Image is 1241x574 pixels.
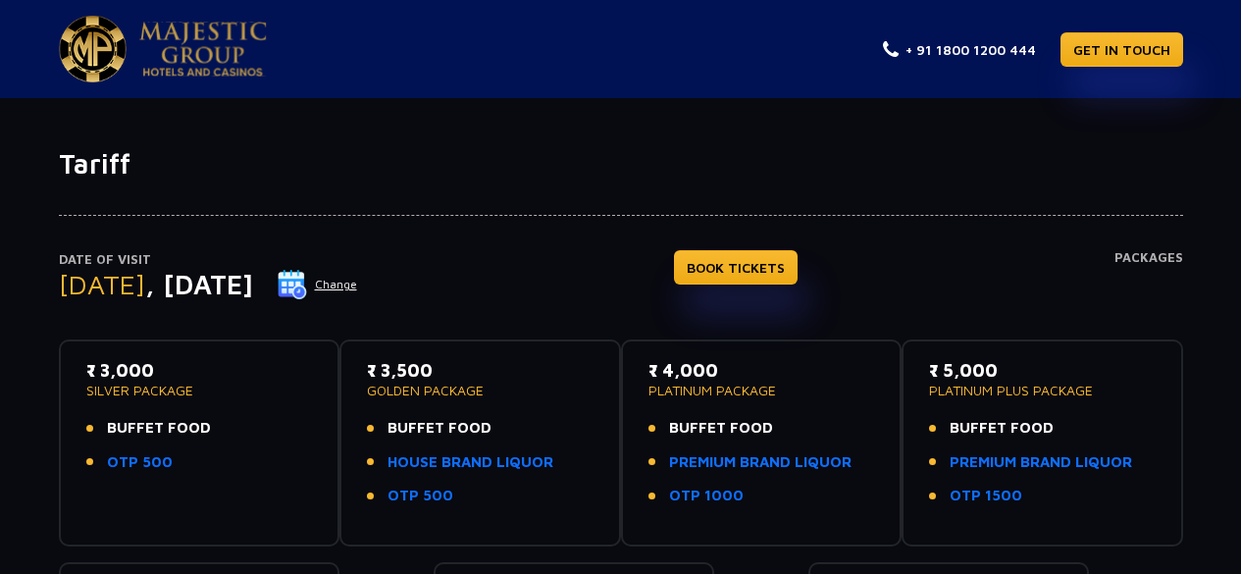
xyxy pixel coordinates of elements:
a: OTP 500 [388,485,453,507]
a: HOUSE BRAND LIQUOR [388,451,553,474]
p: ₹ 4,000 [648,357,875,384]
p: Date of Visit [59,250,358,270]
p: ₹ 3,500 [367,357,594,384]
img: Majestic Pride [59,16,127,82]
img: Majestic Pride [139,22,267,77]
a: OTP 1500 [950,485,1022,507]
a: BOOK TICKETS [674,250,798,285]
a: OTP 1000 [669,485,744,507]
span: , [DATE] [145,268,253,300]
p: PLATINUM PACKAGE [648,384,875,397]
button: Change [277,269,358,300]
p: ₹ 5,000 [929,357,1156,384]
a: PREMIUM BRAND LIQUOR [950,451,1132,474]
span: BUFFET FOOD [950,417,1054,440]
p: ₹ 3,000 [86,357,313,384]
a: OTP 500 [107,451,173,474]
a: + 91 1800 1200 444 [883,39,1036,60]
h4: Packages [1114,250,1183,321]
span: [DATE] [59,268,145,300]
h1: Tariff [59,147,1183,181]
a: GET IN TOUCH [1060,32,1183,67]
p: PLATINUM PLUS PACKAGE [929,384,1156,397]
span: BUFFET FOOD [388,417,491,440]
p: SILVER PACKAGE [86,384,313,397]
span: BUFFET FOOD [669,417,773,440]
span: BUFFET FOOD [107,417,211,440]
p: GOLDEN PACKAGE [367,384,594,397]
a: PREMIUM BRAND LIQUOR [669,451,852,474]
